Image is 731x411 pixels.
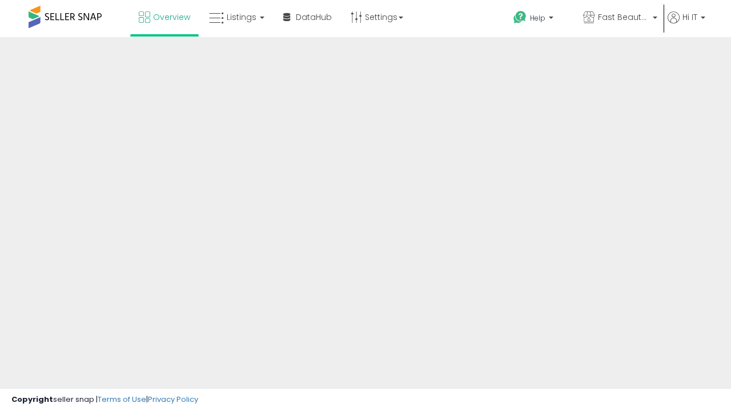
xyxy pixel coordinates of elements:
[668,11,705,37] a: Hi IT
[598,11,649,23] span: Fast Beauty ([GEOGRAPHIC_DATA])
[98,394,146,405] a: Terms of Use
[11,394,198,405] div: seller snap | |
[227,11,256,23] span: Listings
[11,394,53,405] strong: Copyright
[148,394,198,405] a: Privacy Policy
[153,11,190,23] span: Overview
[296,11,332,23] span: DataHub
[682,11,697,23] span: Hi IT
[513,10,527,25] i: Get Help
[530,13,545,23] span: Help
[504,2,573,37] a: Help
